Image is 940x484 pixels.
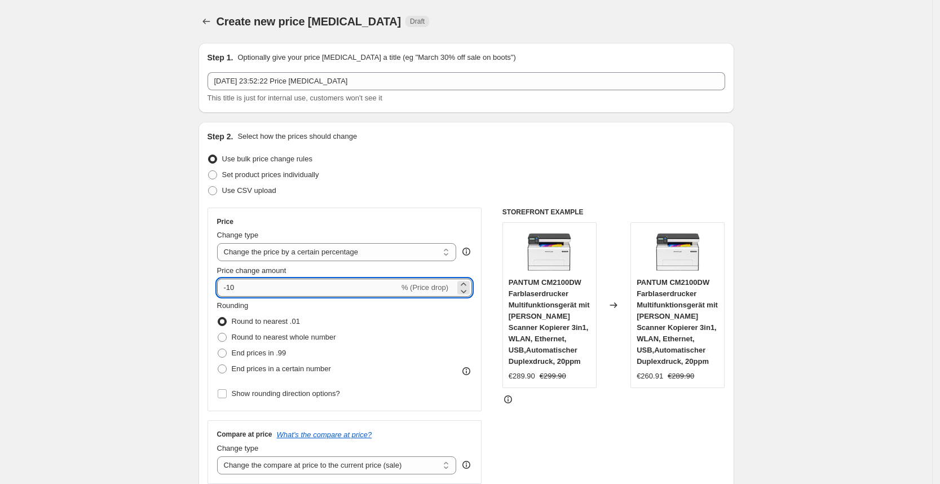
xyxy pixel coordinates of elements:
[461,459,472,470] div: help
[637,371,663,382] div: €260.91
[217,231,259,239] span: Change type
[198,14,214,29] button: Price change jobs
[217,217,233,226] h3: Price
[208,72,725,90] input: 30% off holiday sale
[232,333,336,341] span: Round to nearest whole number
[217,430,272,439] h3: Compare at price
[222,186,276,195] span: Use CSV upload
[208,94,382,102] span: This title is just for internal use, customers won't see it
[502,208,725,217] h6: STOREFRONT EXAMPLE
[232,364,331,373] span: End prices in a certain number
[509,278,590,366] span: PANTUM CM2100DW Farblaserdrucker Multifunktionsgerät mit [PERSON_NAME] Scanner Kopierer 3in1, WLA...
[217,279,399,297] input: -15
[232,349,286,357] span: End prices in .99
[277,430,372,439] button: What's the compare at price?
[410,17,425,26] span: Draft
[461,246,472,257] div: help
[637,278,718,366] span: PANTUM CM2100DW Farblaserdrucker Multifunktionsgerät mit [PERSON_NAME] Scanner Kopierer 3in1, WLA...
[509,371,535,382] div: €289.90
[237,131,357,142] p: Select how the prices should change
[668,371,694,382] strike: €289.90
[217,301,249,310] span: Rounding
[232,389,340,398] span: Show rounding direction options?
[237,52,515,63] p: Optionally give your price [MEDICAL_DATA] a title (eg "March 30% off sale on boots")
[222,170,319,179] span: Set product prices individually
[401,283,448,292] span: % (Price drop)
[222,155,312,163] span: Use bulk price change rules
[232,317,300,325] span: Round to nearest .01
[208,131,233,142] h2: Step 2.
[655,228,700,274] img: 61L-rEKSBFL_80x.jpg
[217,444,259,452] span: Change type
[208,52,233,63] h2: Step 1.
[540,371,566,382] strike: €299.90
[217,15,401,28] span: Create new price [MEDICAL_DATA]
[217,266,286,275] span: Price change amount
[527,228,572,274] img: 61L-rEKSBFL_80x.jpg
